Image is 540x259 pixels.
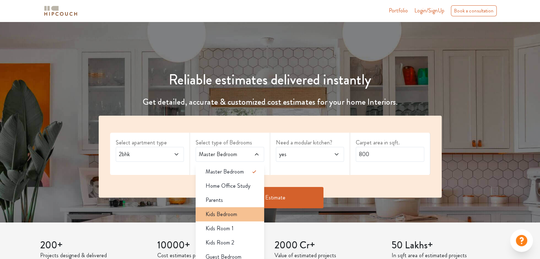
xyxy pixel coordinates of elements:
h1: Reliable estimates delivered instantly [94,71,446,88]
div: select 1 more room(s) [196,162,264,169]
span: Master Bedroom [206,167,244,176]
span: logo-horizontal.svg [43,3,78,19]
h3: 50 Lakhs+ [392,239,500,252]
label: Select apartment type [116,138,184,147]
span: Parents [206,196,223,204]
span: Kids Room 1 [206,224,234,233]
label: Carpet area in sqft. [356,138,424,147]
span: Kids Bedroom [206,210,237,219]
label: Need a modular kitchen? [276,138,344,147]
span: Kids Room 2 [206,238,234,247]
h3: 10000+ [157,239,266,252]
span: Home Office Study [206,182,250,190]
img: logo-horizontal.svg [43,5,78,17]
label: Select type of Bedrooms [196,138,264,147]
h4: Get detailed, accurate & customized cost estimates for your home Interiors. [94,97,446,107]
span: 2bhk [118,150,164,159]
h3: 200+ [40,239,149,252]
button: Get Estimate [217,187,323,208]
h3: 2000 Cr+ [274,239,383,252]
span: Master Bedroom [197,150,244,159]
input: Enter area sqft [356,147,424,162]
span: Login/SignUp [414,6,444,15]
div: Book a consultation [451,5,497,16]
a: Portfolio [389,6,408,15]
span: yes [278,150,324,159]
